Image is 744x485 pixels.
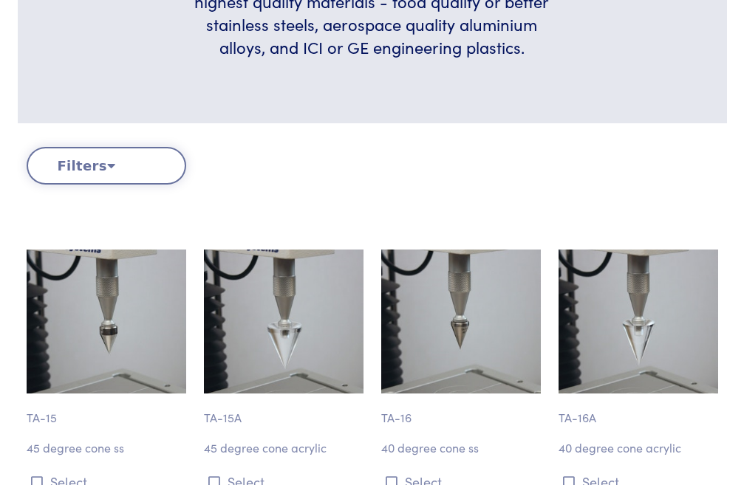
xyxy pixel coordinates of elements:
p: TA-15 [27,393,186,427]
img: cone_ta-16a_40-degree_2.jpg [559,250,718,393]
p: 45 degree cone acrylic [204,438,364,458]
button: Filters [27,147,186,185]
p: 40 degree cone ss [381,438,541,458]
img: cone_ta-15_45-degree_2.jpg [27,250,186,393]
p: TA-16 [381,393,541,427]
p: TA-15A [204,393,364,427]
p: 45 degree cone ss [27,438,186,458]
img: cone_ta-16_40-degree_2.jpg [381,250,541,393]
p: TA-16A [559,393,718,427]
img: cone_ta-15a_45-degree_2.jpg [204,250,364,393]
p: 40 degree cone acrylic [559,438,718,458]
